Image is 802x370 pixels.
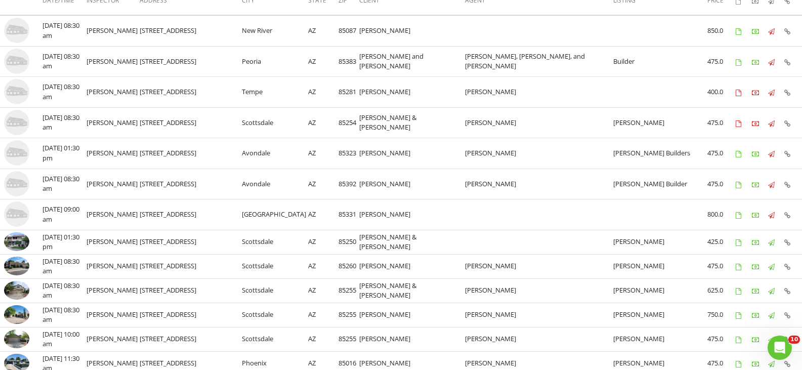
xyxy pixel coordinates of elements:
img: house-placeholder-square-ca63347ab8c70e15b013bc22427d3df0f7f082c62ce06d78aee8ec4e70df452f.jpg [4,110,29,135]
td: [PERSON_NAME] [465,254,613,278]
td: [DATE] 08:30 am [43,169,87,199]
td: [PERSON_NAME] [87,199,140,230]
td: 85255 [339,278,359,303]
td: [PERSON_NAME] [465,107,613,138]
td: [PERSON_NAME] [359,199,465,230]
td: 625.0 [707,278,736,303]
td: [STREET_ADDRESS] [140,303,242,327]
td: [PERSON_NAME] & [PERSON_NAME] [359,107,465,138]
td: [PERSON_NAME] [465,138,613,169]
img: 9354927%2Fcover_photos%2F7w7bL6Ou5fvIVPh8wIDX%2Fsmall.9354927-1756136718774 [4,281,29,300]
td: 400.0 [707,77,736,108]
td: [DATE] 01:30 pm [43,138,87,169]
td: Scottsdale [242,278,308,303]
td: AZ [308,230,339,254]
td: [PERSON_NAME] [87,169,140,199]
img: house-placeholder-square-ca63347ab8c70e15b013bc22427d3df0f7f082c62ce06d78aee8ec4e70df452f.jpg [4,171,29,196]
td: [DATE] 08:30 am [43,303,87,327]
td: 85260 [339,254,359,278]
img: house-placeholder-square-ca63347ab8c70e15b013bc22427d3df0f7f082c62ce06d78aee8ec4e70df452f.jpg [4,140,29,166]
td: [PERSON_NAME] [87,230,140,254]
td: [DATE] 08:30 am [43,278,87,303]
td: 750.0 [707,303,736,327]
td: 475.0 [707,46,736,77]
td: [PERSON_NAME] [613,278,707,303]
td: [PERSON_NAME] [465,169,613,199]
td: [STREET_ADDRESS] [140,16,242,47]
img: house-placeholder-square-ca63347ab8c70e15b013bc22427d3df0f7f082c62ce06d78aee8ec4e70df452f.jpg [4,201,29,227]
td: [PERSON_NAME] & [PERSON_NAME] [359,230,465,254]
td: [PERSON_NAME] [87,278,140,303]
td: 475.0 [707,169,736,199]
td: [PERSON_NAME] Builders [613,138,707,169]
td: [DATE] 08:30 am [43,254,87,278]
td: [PERSON_NAME] [359,16,465,47]
td: [DATE] 08:30 am [43,77,87,108]
td: AZ [308,46,339,77]
td: [PERSON_NAME] [87,107,140,138]
td: 85331 [339,199,359,230]
td: [PERSON_NAME] [87,46,140,77]
td: 475.0 [707,107,736,138]
td: [PERSON_NAME] [359,138,465,169]
td: [DATE] 01:30 pm [43,230,87,254]
td: [PERSON_NAME] [87,303,140,327]
td: Scottsdale [242,254,308,278]
td: [STREET_ADDRESS] [140,278,242,303]
td: [DATE] 08:30 am [43,107,87,138]
td: [STREET_ADDRESS] [140,138,242,169]
td: 85254 [339,107,359,138]
td: 850.0 [707,16,736,47]
td: AZ [308,254,339,278]
td: [PERSON_NAME] [465,303,613,327]
td: [PERSON_NAME] [613,303,707,327]
td: Peoria [242,46,308,77]
td: [STREET_ADDRESS] [140,77,242,108]
td: [PERSON_NAME] [613,254,707,278]
td: [PERSON_NAME] [613,107,707,138]
td: Scottsdale [242,107,308,138]
td: 85255 [339,303,359,327]
td: [PERSON_NAME] [359,327,465,351]
td: 800.0 [707,199,736,230]
td: [STREET_ADDRESS] [140,107,242,138]
td: Avondale [242,169,308,199]
td: [STREET_ADDRESS] [140,46,242,77]
td: [PERSON_NAME] Builder [613,169,707,199]
td: [PERSON_NAME] [465,77,613,108]
td: AZ [308,327,339,351]
td: [DATE] 08:30 am [43,46,87,77]
img: 9362620%2Fcover_photos%2Ff3ABSG3Jekr8zxKJFU3p%2Fsmall.9362620-1756225410081 [4,257,29,276]
td: [STREET_ADDRESS] [140,199,242,230]
td: [PERSON_NAME] [359,77,465,108]
td: [DATE] 09:00 am [43,199,87,230]
td: [PERSON_NAME] [87,254,140,278]
td: [PERSON_NAME] [359,169,465,199]
td: 85383 [339,46,359,77]
td: [PERSON_NAME], [PERSON_NAME], and [PERSON_NAME] [465,46,613,77]
td: [PERSON_NAME] [87,77,140,108]
td: [PERSON_NAME] [359,303,465,327]
td: 425.0 [707,230,736,254]
td: [PERSON_NAME] [359,254,465,278]
td: Scottsdale [242,230,308,254]
td: [STREET_ADDRESS] [140,254,242,278]
td: AZ [308,278,339,303]
td: 85250 [339,230,359,254]
img: house-placeholder-square-ca63347ab8c70e15b013bc22427d3df0f7f082c62ce06d78aee8ec4e70df452f.jpg [4,79,29,104]
td: 85323 [339,138,359,169]
td: 475.0 [707,327,736,351]
img: 9317099%2Fcover_photos%2FNxmP6ABqmvnF77k9pQgP%2Fsmall.9317099-1755964662159 [4,305,29,324]
td: AZ [308,16,339,47]
td: [STREET_ADDRESS] [140,230,242,254]
img: 9362686%2Fcover_photos%2F42cpjG7IhQv9UZVhtE2B%2Fsmall.9362686-1756241467495 [4,232,29,252]
td: 85255 [339,327,359,351]
td: [STREET_ADDRESS] [140,327,242,351]
td: Scottsdale [242,303,308,327]
td: Tempe [242,77,308,108]
td: 85087 [339,16,359,47]
td: [DATE] 08:30 am [43,16,87,47]
td: AZ [308,77,339,108]
td: 85392 [339,169,359,199]
span: 10 [788,336,800,344]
